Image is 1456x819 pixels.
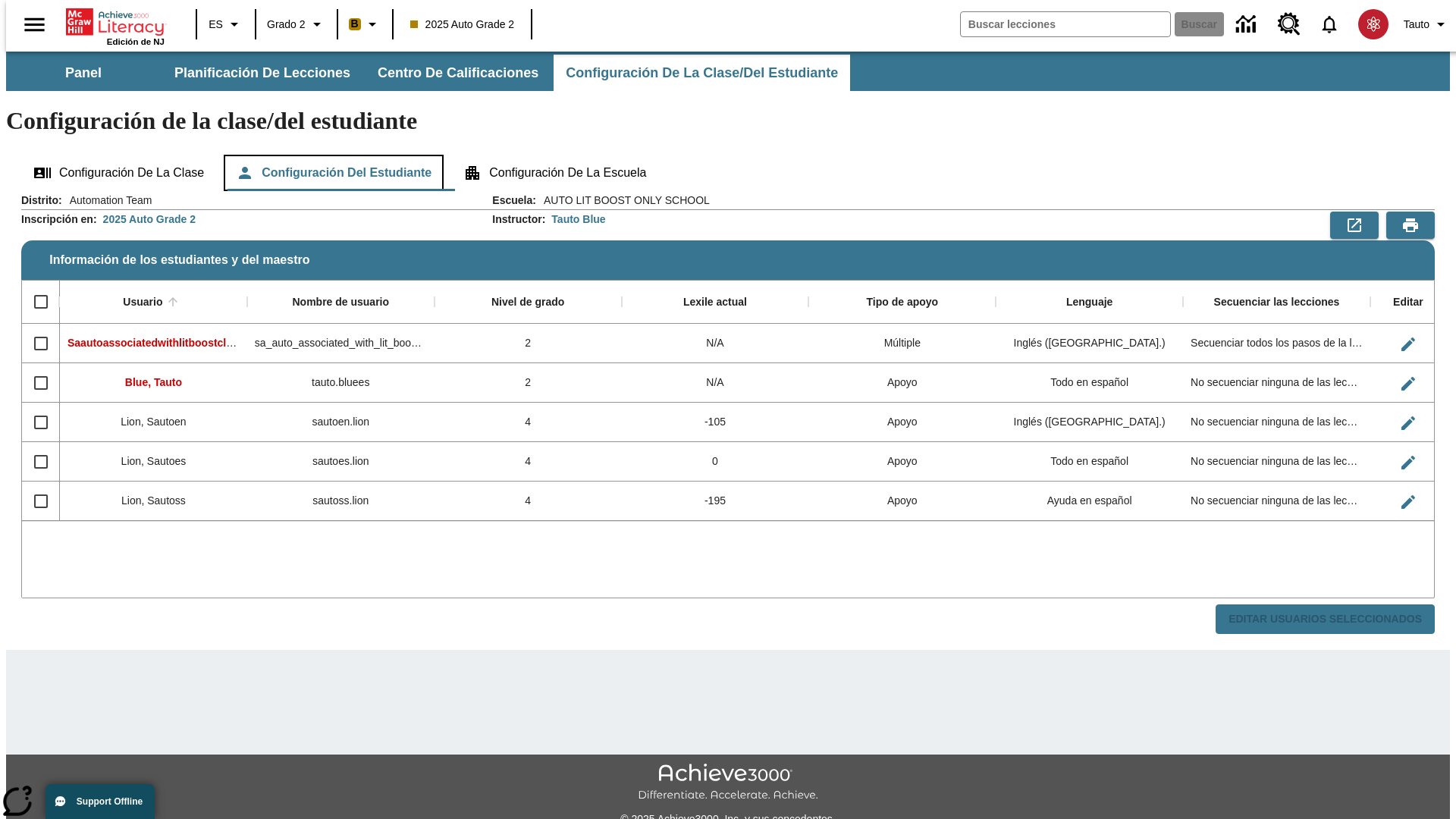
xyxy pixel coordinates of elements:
h2: Instructor : [492,213,545,226]
div: Configuración de la clase/del estudiante [21,155,1435,191]
h2: Escuela : [492,194,536,207]
span: Edición de NJ [107,37,165,46]
div: 0 [622,442,809,482]
div: Apoyo [808,403,996,442]
div: Inglés (EE. UU.) [996,403,1183,442]
span: Automation Team [62,193,152,208]
button: Editar Usuario [1393,369,1423,399]
h2: Inscripción en : [21,213,97,226]
div: Apoyo [808,482,996,521]
div: Subbarra de navegación [6,55,852,91]
button: Centro de calificaciones [366,55,551,91]
button: Configuración de la escuela [451,155,658,191]
button: Support Offline [45,784,155,819]
button: Configuración de la clase [21,155,216,191]
button: Grado: Grado 2, Elige un grado [261,11,332,38]
div: Tauto Blue [551,212,605,227]
button: Editar Usuario [1393,487,1423,517]
span: 2025 Auto Grade 2 [410,17,515,33]
span: Configuración de la clase/del estudiante [566,64,838,82]
button: Editar Usuario [1393,447,1423,478]
div: sautoss.lion [247,482,435,521]
div: No secuenciar ninguna de las lecciones [1183,482,1370,521]
img: avatar image [1358,9,1389,39]
div: sautoen.lion [247,403,435,442]
div: 2 [435,363,622,403]
span: ES [209,17,223,33]
button: Perfil/Configuración [1398,11,1456,38]
div: Lenguaje [1066,296,1112,309]
button: Boost El color de la clase es anaranjado claro. Cambiar el color de la clase. [343,11,388,38]
div: tauto.bluees [247,363,435,403]
button: Escoja un nuevo avatar [1349,5,1398,44]
a: Portada [66,7,165,37]
span: Tauto [1404,17,1429,33]
div: Apoyo [808,442,996,482]
div: Nombre de usuario [292,296,389,309]
span: Saautoassociatedwithlitboostcl, Saautoassociatedwithlitboostcl [67,337,391,349]
div: Ayuda en español [996,482,1183,521]
a: Centro de recursos, Se abrirá en una pestaña nueva. [1269,4,1310,45]
div: Subbarra de navegación [6,52,1450,91]
div: sautoes.lion [247,442,435,482]
button: Editar Usuario [1393,408,1423,438]
a: Centro de información [1227,4,1269,45]
span: Información de los estudiantes y del maestro [49,253,309,267]
button: Editar Usuario [1393,329,1423,359]
img: Achieve3000 Differentiate Accelerate Achieve [638,764,818,802]
span: Grado 2 [267,17,306,33]
div: 4 [435,403,622,442]
span: Centro de calificaciones [378,64,538,82]
h1: Configuración de la clase/del estudiante [6,107,1450,135]
div: N/A [622,324,809,363]
span: Blue, Tauto [125,376,182,388]
button: Lenguaje: ES, Selecciona un idioma [202,11,250,38]
h2: Distrito : [21,194,62,207]
span: Planificación de lecciones [174,64,350,82]
span: Lion, Sautoes [121,455,187,467]
span: Lion, Sautoss [121,494,186,507]
span: Panel [65,64,102,82]
button: Configuración de la clase/del estudiante [554,55,850,91]
span: B [351,14,359,33]
button: Abrir el menú lateral [12,2,57,47]
div: Usuario [123,296,162,309]
div: Nivel de grado [491,296,564,309]
div: No secuenciar ninguna de las lecciones [1183,363,1370,403]
button: Exportar a CSV [1330,212,1379,239]
button: Configuración del estudiante [224,155,444,191]
div: No secuenciar ninguna de las lecciones [1183,403,1370,442]
div: Información de los estudiantes y del maestro [21,193,1435,635]
div: Múltiple [808,324,996,363]
div: 2025 Auto Grade 2 [103,212,196,227]
div: Todo en español [996,363,1183,403]
span: Support Offline [77,796,143,807]
div: Lexile actual [683,296,747,309]
button: Panel [8,55,159,91]
div: sa_auto_associated_with_lit_boost_classes [247,324,435,363]
div: Tipo de apoyo [866,296,938,309]
div: 4 [435,482,622,521]
div: 2 [435,324,622,363]
div: N/A [622,363,809,403]
div: Todo en español [996,442,1183,482]
div: Secuenciar todos los pasos de la lección [1183,324,1370,363]
button: Vista previa de impresión [1386,212,1435,239]
div: -105 [622,403,809,442]
button: Planificación de lecciones [162,55,362,91]
div: Apoyo [808,363,996,403]
div: Secuenciar las lecciones [1214,296,1340,309]
a: Notificaciones [1310,5,1349,44]
input: Buscar campo [961,12,1170,36]
div: Portada [66,5,165,46]
div: -195 [622,482,809,521]
div: Editar [1393,296,1423,309]
span: Lion, Sautoen [121,416,186,428]
div: No secuenciar ninguna de las lecciones [1183,442,1370,482]
div: 4 [435,442,622,482]
div: Inglés (EE. UU.) [996,324,1183,363]
span: AUTO LIT BOOST ONLY SCHOOL [536,193,710,208]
